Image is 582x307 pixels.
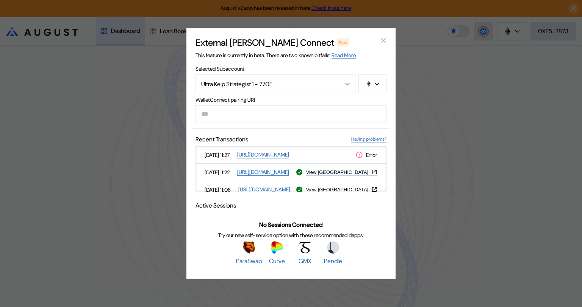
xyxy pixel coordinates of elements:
span: This feature is currently in beta. There are two known pitfalls: [196,52,356,59]
span: Try our new self-service option with these recommended dapps: [218,231,364,238]
a: [URL][DOMAIN_NAME] [237,169,289,176]
span: Selected Subaccount [196,65,386,72]
a: Having problems? [351,136,386,143]
a: [URL][DOMAIN_NAME] [237,151,289,158]
a: PendlePendle [320,241,346,265]
span: [DATE] 11:08 [205,186,235,193]
span: [DATE] 11:22 [205,169,234,175]
a: ParaSwapParaSwap [236,241,262,265]
div: Error [355,151,377,159]
img: Pendle [327,241,339,253]
span: No Sessions Connected [259,220,323,228]
img: ParaSwap [243,241,255,253]
img: Curve [271,241,283,253]
span: Active Sessions [196,202,236,209]
span: Pendle [324,257,342,265]
h2: External [PERSON_NAME] Connect [196,37,334,48]
span: ParaSwap [236,257,262,265]
span: Recent Transactions [196,135,248,143]
span: [DATE] 11:27 [205,151,234,158]
button: close modal [377,34,390,47]
a: View [GEOGRAPHIC_DATA] [306,169,377,175]
span: Curve [269,257,285,265]
a: CurveCurve [264,241,290,265]
button: chain logo [358,74,386,93]
a: [URL][DOMAIN_NAME] [238,186,290,193]
span: WalletConnect pairing URI [196,96,386,103]
div: Beta [337,39,349,46]
span: GMX [299,257,311,265]
a: GMXGMX [292,241,318,265]
button: Open menu [196,74,355,93]
a: Read More [332,52,356,59]
div: Ultra Kelp Strategist 1 - 770F [201,80,333,88]
button: View [GEOGRAPHIC_DATA] [306,186,377,192]
img: GMX [299,241,311,253]
img: chain logo [366,81,372,87]
button: View [GEOGRAPHIC_DATA] [306,169,377,175]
